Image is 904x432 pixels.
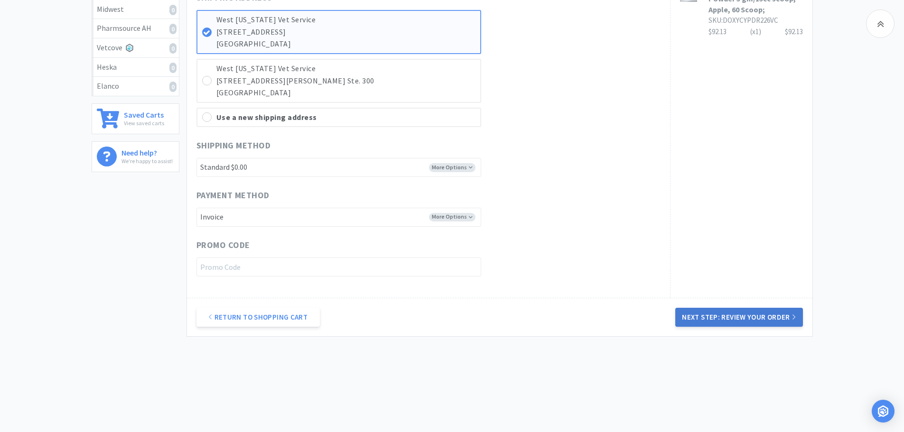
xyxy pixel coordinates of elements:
div: Midwest [97,3,174,16]
p: West [US_STATE] Vet Service [216,14,475,26]
p: [GEOGRAPHIC_DATA] [216,38,475,50]
div: Elanco [97,80,174,92]
h6: Saved Carts [124,109,164,119]
div: $92.13 [785,26,803,37]
h6: Need help? [121,147,173,156]
span: Payment Method [196,189,270,202]
div: Use a new shipping address [216,111,475,124]
p: View saved carts [124,119,164,128]
div: Pharmsource AH [97,22,174,35]
p: [STREET_ADDRESS] [216,26,475,38]
span: Shipping Method [196,139,271,153]
i: 0 [169,24,177,34]
a: Vetcove0 [92,38,179,58]
input: Promo Code [196,257,481,276]
a: Return to Shopping Cart [196,308,320,327]
a: Elanco0 [92,77,179,96]
span: Promo Code [196,239,250,252]
div: $92.13 [708,26,803,37]
div: (x 1 ) [750,26,761,37]
a: Pharmsource AH0 [92,19,179,38]
div: Open Intercom Messenger [872,400,895,423]
p: We're happy to assist! [121,156,173,165]
p: [STREET_ADDRESS][PERSON_NAME] Ste. 300 [216,75,475,87]
div: Vetcove [97,42,174,54]
a: Heska0 [92,58,179,77]
i: 0 [169,43,177,54]
a: Saved CartsView saved carts [92,103,179,134]
p: West [US_STATE] Vet Service [216,63,475,75]
i: 0 [169,82,177,92]
i: 0 [169,5,177,15]
i: 0 [169,63,177,73]
div: Heska [97,61,174,74]
p: [GEOGRAPHIC_DATA] [216,87,475,99]
button: Next Step: Review Your Order [675,308,802,327]
span: SKU: DOXYCYPDR226VC [708,16,778,25]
